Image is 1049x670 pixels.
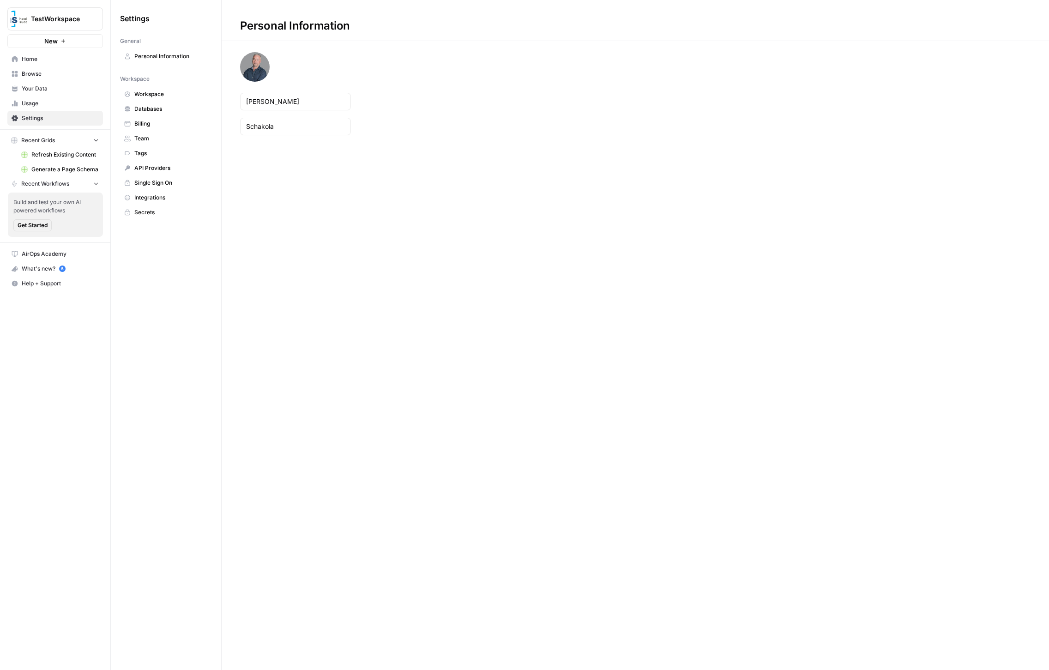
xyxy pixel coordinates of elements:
[134,149,208,157] span: Tags
[7,276,103,291] button: Help + Support
[134,208,208,217] span: Secrets
[7,96,103,111] a: Usage
[240,52,270,82] img: avatar
[21,136,55,145] span: Recent Grids
[134,179,208,187] span: Single Sign On
[7,177,103,191] button: Recent Workflows
[7,133,103,147] button: Recent Grids
[61,266,63,271] text: 5
[13,219,52,231] button: Get Started
[120,161,212,175] a: API Providers
[22,99,99,108] span: Usage
[120,75,150,83] span: Workspace
[134,105,208,113] span: Databases
[59,266,66,272] a: 5
[134,52,208,60] span: Personal Information
[31,151,99,159] span: Refresh Existing Content
[44,36,58,46] span: New
[8,262,102,276] div: What's new?
[18,221,48,229] span: Get Started
[11,11,27,27] img: TestWorkspace Logo
[134,120,208,128] span: Billing
[120,175,212,190] a: Single Sign On
[21,180,69,188] span: Recent Workflows
[134,90,208,98] span: Workspace
[222,18,368,33] div: Personal Information
[7,66,103,81] a: Browse
[31,14,87,24] span: TestWorkspace
[22,85,99,93] span: Your Data
[22,70,99,78] span: Browse
[120,37,141,45] span: General
[134,164,208,172] span: API Providers
[22,250,99,258] span: AirOps Academy
[7,34,103,48] button: New
[7,247,103,261] a: AirOps Academy
[134,193,208,202] span: Integrations
[120,205,212,220] a: Secrets
[22,55,99,63] span: Home
[22,279,99,288] span: Help + Support
[120,87,212,102] a: Workspace
[120,116,212,131] a: Billing
[7,52,103,66] a: Home
[22,114,99,122] span: Settings
[13,198,97,215] span: Build and test your own AI powered workflows
[120,49,212,64] a: Personal Information
[31,165,99,174] span: Generate a Page Schema
[7,7,103,30] button: Workspace: TestWorkspace
[134,134,208,143] span: Team
[7,81,103,96] a: Your Data
[7,111,103,126] a: Settings
[17,162,103,177] a: Generate a Page Schema
[120,131,212,146] a: Team
[120,190,212,205] a: Integrations
[120,146,212,161] a: Tags
[17,147,103,162] a: Refresh Existing Content
[7,261,103,276] button: What's new? 5
[120,13,150,24] span: Settings
[120,102,212,116] a: Databases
